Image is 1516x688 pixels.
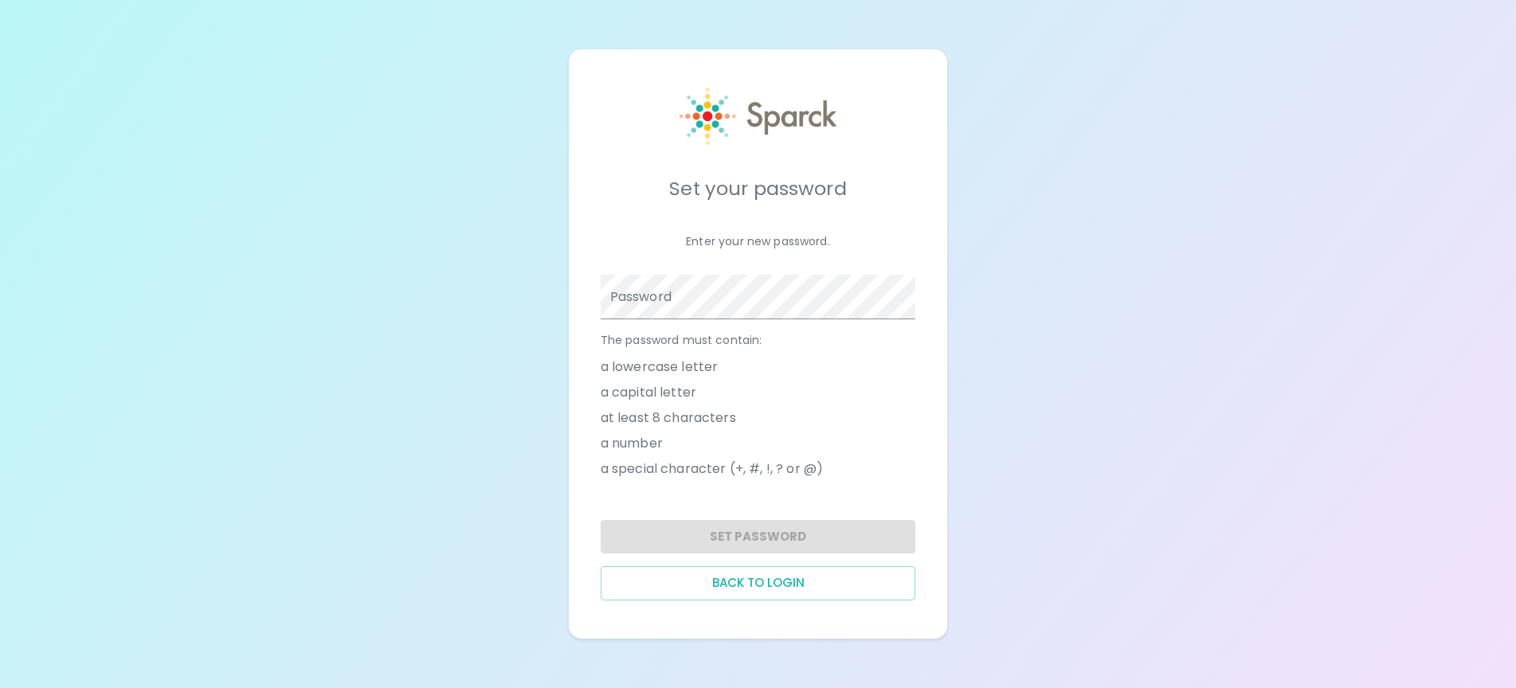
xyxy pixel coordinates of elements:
span: a special character (+, #, !, ? or @) [601,459,824,479]
button: Back to login [601,566,916,600]
p: Enter your new password. [601,233,916,249]
span: at least 8 characters [601,408,736,428]
span: a number [601,434,663,453]
img: Sparck logo [680,88,837,145]
span: a lowercase letter [601,358,719,377]
p: The password must contain: [601,332,916,348]
span: a capital letter [601,383,696,402]
h5: Set your password [601,176,916,201]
